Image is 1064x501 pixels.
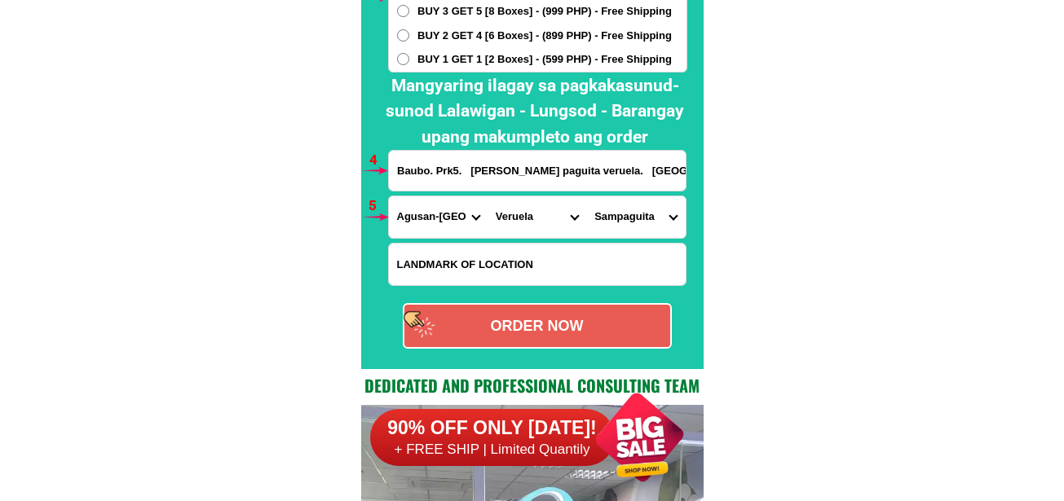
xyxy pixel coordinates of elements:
[369,150,388,171] h6: 4
[370,441,615,459] h6: + FREE SHIP | Limited Quantily
[397,53,409,65] input: BUY 1 GET 1 [2 Boxes] - (599 PHP) - Free Shipping
[404,315,670,337] div: ORDER NOW
[361,373,704,398] h2: Dedicated and professional consulting team
[488,196,586,238] select: Select district
[370,416,615,441] h6: 90% OFF ONLY [DATE]!
[417,3,672,20] span: BUY 3 GET 5 [8 Boxes] - (999 PHP) - Free Shipping
[374,73,695,151] h2: Mangyaring ilagay sa pagkakasunud-sunod Lalawigan - Lungsod - Barangay upang makumpleto ang order
[389,196,488,238] select: Select province
[369,196,387,217] h6: 5
[586,196,685,238] select: Select commune
[389,244,686,285] input: Input LANDMARKOFLOCATION
[397,5,409,17] input: BUY 3 GET 5 [8 Boxes] - (999 PHP) - Free Shipping
[397,29,409,42] input: BUY 2 GET 4 [6 Boxes] - (899 PHP) - Free Shipping
[417,51,672,68] span: BUY 1 GET 1 [2 Boxes] - (599 PHP) - Free Shipping
[417,28,672,44] span: BUY 2 GET 4 [6 Boxes] - (899 PHP) - Free Shipping
[389,151,686,191] input: Input address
